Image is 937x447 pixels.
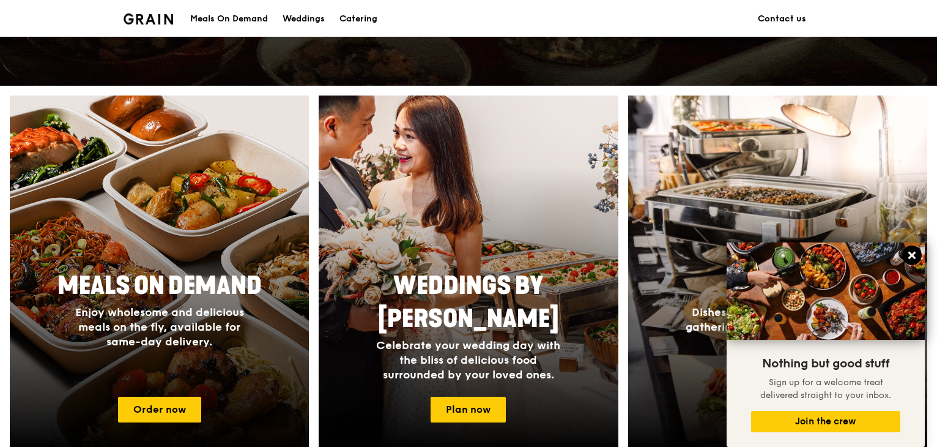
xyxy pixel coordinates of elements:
span: Sign up for a welcome treat delivered straight to your inbox. [760,377,891,400]
button: Close [902,246,922,265]
a: Weddings [275,1,332,37]
span: Enjoy wholesome and delicious meals on the fly, available for same-day delivery. [75,306,244,348]
span: Meals On Demand [57,271,262,301]
a: Plan now [431,397,506,423]
a: Order now [118,397,201,423]
img: Grain [124,13,173,24]
a: Contact us [750,1,813,37]
a: Catering [332,1,385,37]
span: Nothing but good stuff [762,356,889,371]
button: Join the crew [751,411,900,432]
img: DSC07876-Edit02-Large.jpeg [727,242,925,340]
span: Celebrate your wedding day with the bliss of delicious food surrounded by your loved ones. [376,339,560,381]
div: Meals On Demand [190,1,268,37]
div: Catering [339,1,377,37]
div: Weddings [283,1,325,37]
span: Weddings by [PERSON_NAME] [378,271,559,334]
